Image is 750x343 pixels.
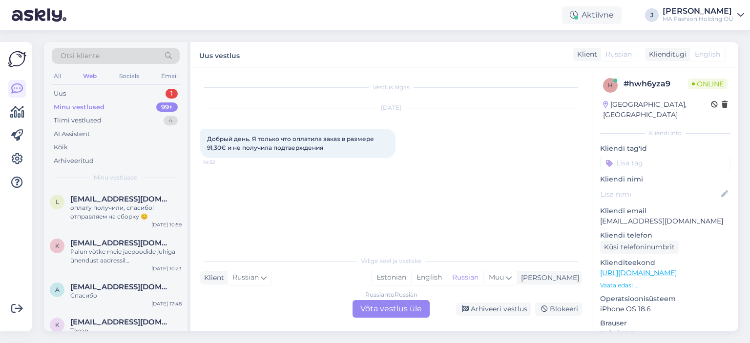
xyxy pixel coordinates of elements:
[645,49,687,60] div: Klienditugi
[70,247,182,265] div: Palun võtke meie jaepoodide juhiga ühendust aadressil [EMAIL_ADDRESS][DOMAIN_NAME]. Ta saab aidata
[54,129,90,139] div: AI Assistent
[456,303,531,316] div: Arhiveeri vestlus
[447,270,483,285] div: Russian
[600,281,730,290] p: Vaata edasi ...
[200,273,224,283] div: Klient
[8,50,26,68] img: Askly Logo
[600,258,730,268] p: Klienditeekond
[70,239,172,247] span: karolyna.kivi@gmail.com
[600,304,730,314] p: iPhone OS 18.6
[200,83,582,92] div: Vestlus algas
[54,89,66,99] div: Uus
[600,143,730,154] p: Kliendi tag'id
[200,257,582,265] div: Valige keel ja vastake
[600,230,730,241] p: Kliendi telefon
[151,265,182,272] div: [DATE] 10:23
[159,70,180,82] div: Email
[562,6,622,24] div: Aktiivne
[600,174,730,184] p: Kliendi nimi
[70,291,182,300] div: Спасибо
[232,272,259,283] span: Russian
[55,286,60,293] span: a
[203,159,240,166] span: 14:32
[372,270,411,285] div: Estonian
[600,129,730,138] div: Kliendi info
[663,15,733,23] div: MA Fashion Holding OÜ
[81,70,99,82] div: Web
[663,7,733,15] div: [PERSON_NAME]
[117,70,141,82] div: Socials
[151,221,182,228] div: [DATE] 10:59
[688,79,728,89] span: Online
[207,135,375,151] span: Добрый день. Я только что оплатила заказ в размере 91,30€ и не получила подтверждения
[54,102,104,112] div: Minu vestlused
[54,142,68,152] div: Kõik
[600,156,730,170] input: Lisa tag
[54,156,94,166] div: Arhiveeritud
[600,241,679,254] div: Küsi telefoninumbrit
[601,189,719,200] input: Lisa nimi
[608,81,613,89] span: h
[603,100,711,120] div: [GEOGRAPHIC_DATA], [GEOGRAPHIC_DATA]
[94,173,138,182] span: Minu vestlused
[55,321,60,328] span: k
[365,290,417,299] div: Russian to Russian
[164,116,178,125] div: 4
[600,318,730,328] p: Brauser
[61,51,100,61] span: Otsi kliente
[600,328,730,339] p: Safari 18.6
[56,198,59,205] span: l
[663,7,744,23] a: [PERSON_NAME]MA Fashion Holding OÜ
[573,49,597,60] div: Klient
[535,303,582,316] div: Blokeeri
[695,49,720,60] span: English
[645,8,659,22] div: J
[199,48,240,61] label: Uus vestlus
[70,326,182,335] div: Tänan
[353,300,430,318] div: Võta vestlus üle
[55,242,60,249] span: k
[600,206,730,216] p: Kliendi email
[70,203,182,221] div: оплату получили, спасибо! отправляем на сборку 😊
[156,102,178,112] div: 99+
[52,70,63,82] div: All
[517,273,579,283] div: [PERSON_NAME]
[600,268,677,277] a: [URL][DOMAIN_NAME]
[600,294,730,304] p: Operatsioonisüsteem
[600,216,730,226] p: [EMAIL_ADDRESS][DOMAIN_NAME]
[70,195,172,203] span: larissauva@mail.ru
[166,89,178,99] div: 1
[411,270,447,285] div: English
[70,282,172,291] span: alusik1000@gmail.com
[151,300,182,307] div: [DATE] 17:48
[605,49,632,60] span: Russian
[489,273,504,282] span: Muu
[624,78,688,90] div: # hwh6yza9
[70,318,172,326] span: k2tlinlaasik@gmail.com
[200,103,582,112] div: [DATE]
[54,116,102,125] div: Tiimi vestlused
